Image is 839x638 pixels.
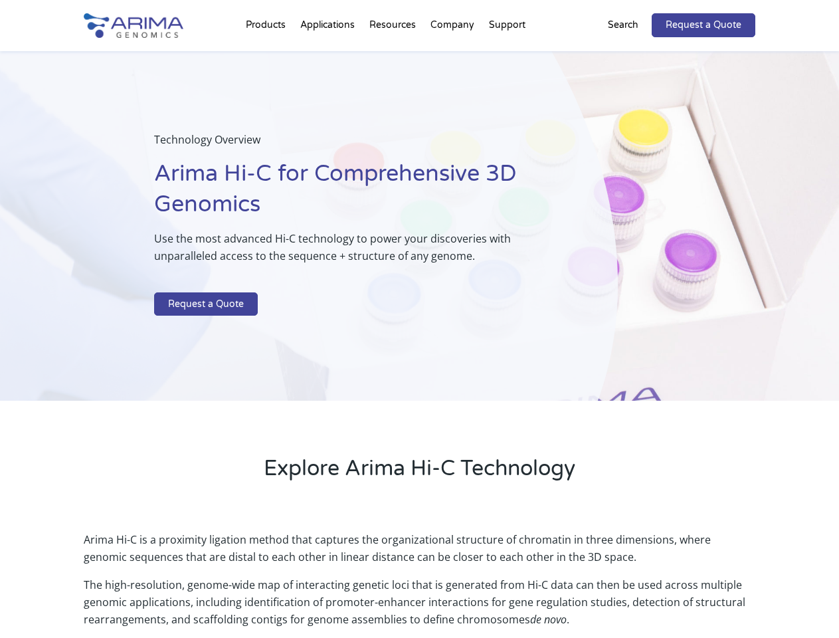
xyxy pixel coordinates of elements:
p: Search [608,17,638,34]
p: Use the most advanced Hi-C technology to power your discoveries with unparalleled access to the s... [154,230,551,275]
i: de novo [530,612,567,627]
a: Request a Quote [154,292,258,316]
h2: Explore Arima Hi-C Technology [84,454,755,494]
h1: Arima Hi-C for Comprehensive 3D Genomics [154,159,551,230]
a: Request a Quote [652,13,755,37]
p: Arima Hi-C is a proximity ligation method that captures the organizational structure of chromatin... [84,531,755,576]
p: Technology Overview [154,131,551,159]
img: Arima-Genomics-logo [84,13,183,38]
